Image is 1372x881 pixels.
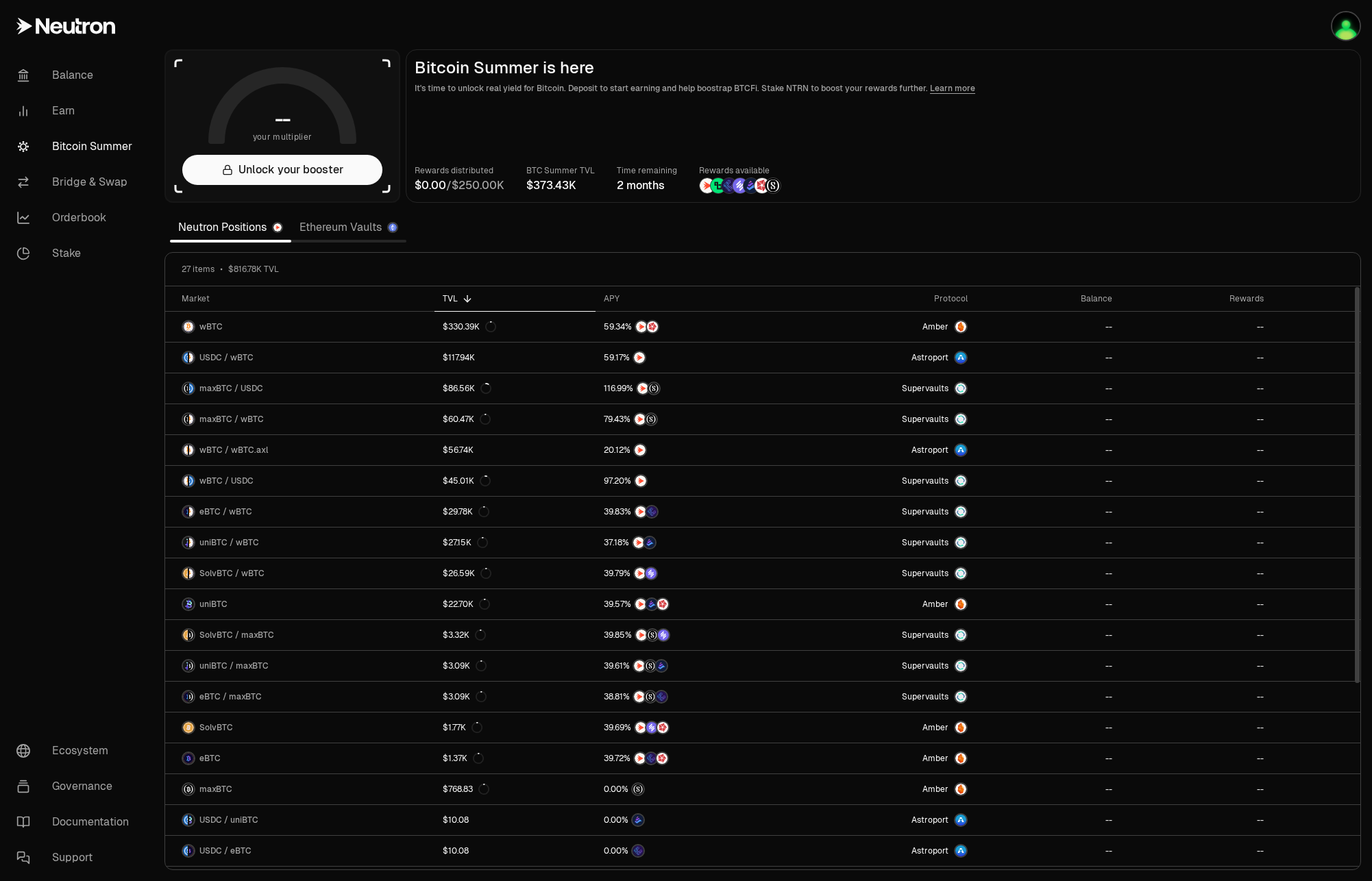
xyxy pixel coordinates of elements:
img: Structured Points [765,178,781,193]
div: $3.09K [443,691,487,702]
a: -- [976,682,1121,712]
a: -- [1120,836,1272,866]
img: wBTC Logo [189,506,194,517]
span: uniBTC / maxBTC [199,660,269,671]
div: $1.77K [443,722,482,733]
a: maxBTC LogowBTC LogomaxBTC / wBTC [165,404,434,434]
a: $29.78K [434,497,596,527]
button: NTRNStructured Points [604,382,778,395]
span: eBTC / maxBTC [199,691,262,702]
a: USDC LogoeBTC LogoUSDC / eBTC [165,836,434,866]
span: Astroport [911,352,948,363]
img: Supervaults [955,475,966,486]
img: NTRN [635,414,646,425]
img: Structured Points [647,630,658,641]
span: Amber [922,753,948,764]
a: $10.08 [434,805,596,835]
img: SolvBTC Logo [183,722,194,733]
img: NTRN [634,691,645,702]
button: Unlock your booster [182,155,382,185]
img: dym [1332,12,1360,40]
a: SupervaultsSupervaults [786,682,975,712]
a: $26.59K [434,558,596,588]
a: -- [1120,682,1272,712]
div: $60.47K [443,414,491,425]
button: EtherFi Points [604,844,778,858]
span: uniBTC / wBTC [199,537,259,548]
img: EtherFi Points [722,178,737,193]
button: NTRNSolv Points [604,567,778,580]
span: maxBTC / wBTC [199,414,264,425]
button: NTRNEtherFi Points [604,505,778,519]
img: Amber [955,784,966,795]
button: NTRNEtherFi PointsMars Fragments [604,752,778,765]
img: eBTC Logo [183,753,194,764]
a: AmberAmber [786,712,975,743]
img: SolvBTC Logo [183,568,188,579]
img: Ethereum Logo [389,223,397,232]
span: Supervaults [902,383,948,394]
a: -- [1120,497,1272,527]
img: maxBTC Logo [189,660,194,671]
a: SupervaultsSupervaults [786,373,975,404]
a: -- [1120,620,1272,650]
div: $27.15K [443,537,488,548]
a: -- [976,836,1121,866]
a: NTRNSolv Points [596,558,786,588]
img: eBTC Logo [189,845,194,856]
img: NTRN [635,599,646,610]
img: Structured Points [645,691,656,702]
a: -- [1120,774,1272,804]
a: NTRNBedrock DiamondsMars Fragments [596,589,786,619]
img: USDC Logo [183,352,188,363]
button: NTRNStructured Points [604,412,778,426]
div: $3.09K [443,660,487,671]
a: -- [1120,373,1272,404]
a: -- [1120,312,1272,342]
button: NTRNStructured PointsEtherFi Points [604,690,778,704]
a: -- [1120,404,1272,434]
a: $3.32K [434,620,596,650]
div: $768.83 [443,784,489,795]
span: Amber [922,599,948,610]
a: Neutron Positions [170,214,291,241]
a: -- [976,651,1121,681]
img: Solv Points [646,722,657,733]
span: SolvBTC / wBTC [199,568,265,579]
a: $768.83 [434,774,596,804]
button: NTRN [604,351,778,364]
a: maxBTC LogomaxBTC [165,774,434,804]
img: Bedrock Diamonds [646,599,657,610]
button: NTRNStructured PointsBedrock Diamonds [604,659,778,673]
a: eBTC LogowBTC LogoeBTC / wBTC [165,497,434,527]
a: NTRNMars Fragments [596,312,786,342]
a: -- [976,312,1121,342]
div: $22.70K [443,599,490,610]
img: EtherFi Points [633,845,644,856]
button: NTRN [604,474,778,488]
a: maxBTC LogoUSDC LogomaxBTC / USDC [165,373,434,404]
img: NTRN [634,660,645,671]
div: $117.94K [443,352,475,363]
div: $56.74K [443,445,474,456]
a: EtherFi Points [596,836,786,866]
a: $27.15K [434,528,596,558]
a: Astroport [786,836,975,866]
div: Market [182,293,426,304]
div: $1.37K [443,753,484,764]
img: Amber [955,753,966,764]
a: -- [1120,805,1272,835]
div: APY [604,293,778,304]
div: $10.08 [443,845,469,856]
div: $29.78K [443,506,489,517]
span: wBTC / USDC [199,475,254,486]
a: AmberAmber [786,743,975,773]
a: $330.39K [434,312,596,342]
a: eBTC LogomaxBTC LogoeBTC / maxBTC [165,682,434,712]
img: USDC Logo [189,383,194,394]
a: SolvBTC LogoSolvBTC [165,712,434,743]
span: $816.78K TVL [228,264,279,275]
span: Amber [922,722,948,733]
a: -- [976,743,1121,773]
img: NTRN [700,178,715,193]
